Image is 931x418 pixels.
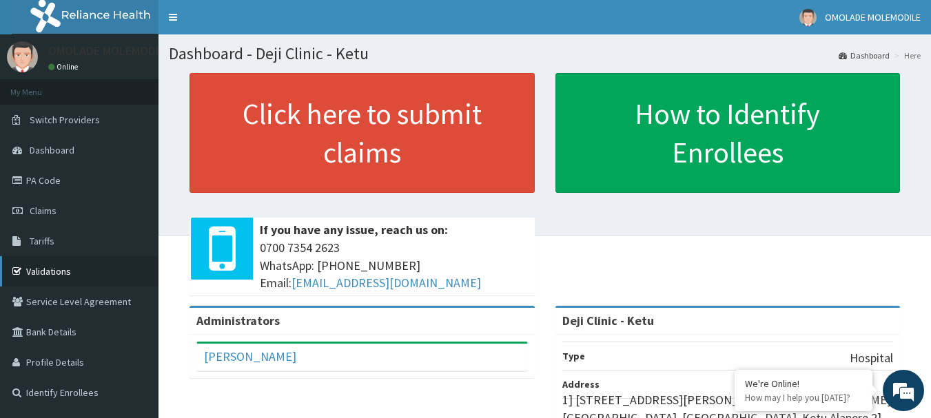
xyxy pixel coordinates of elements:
[260,239,528,292] span: 0700 7354 2623 WhatsApp: [PHONE_NUMBER] Email:
[48,45,172,57] p: OMOLADE MOLEMODILE
[745,392,862,404] p: How may I help you today?
[260,222,448,238] b: If you have any issue, reach us on:
[25,69,56,103] img: d_794563401_company_1708531726252_794563401
[30,205,57,217] span: Claims
[190,73,535,193] a: Click here to submit claims
[555,73,901,193] a: How to Identify Enrollees
[7,275,263,323] textarea: Type your message and hit 'Enter'
[80,123,190,262] span: We're online!
[891,50,921,61] li: Here
[204,348,296,364] a: [PERSON_NAME]
[562,313,654,328] strong: Deji Clinic - Ketu
[7,41,38,72] img: User Image
[850,349,893,367] p: Hospital
[825,11,921,23] span: OMOLADE MOLEMODILE
[30,235,54,247] span: Tariffs
[562,378,600,390] b: Address
[226,7,259,40] div: Minimize live chat window
[839,50,890,61] a: Dashboard
[562,350,585,362] b: Type
[196,313,280,328] b: Administrators
[291,275,481,291] a: [EMAIL_ADDRESS][DOMAIN_NAME]
[799,9,817,26] img: User Image
[48,62,81,72] a: Online
[169,45,921,63] h1: Dashboard - Deji Clinic - Ketu
[30,114,100,126] span: Switch Providers
[72,77,232,95] div: Chat with us now
[745,377,862,390] div: We're Online!
[30,144,74,156] span: Dashboard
